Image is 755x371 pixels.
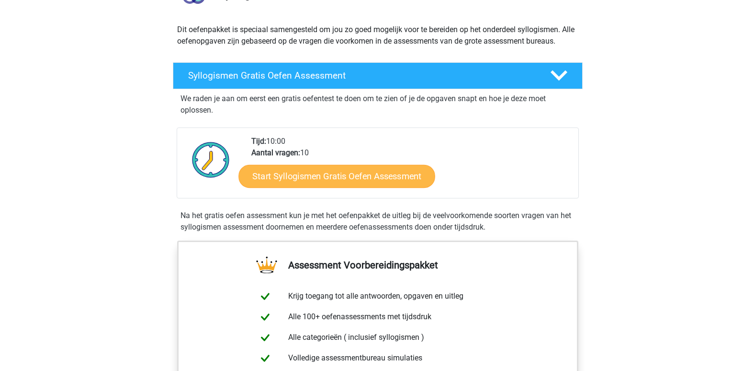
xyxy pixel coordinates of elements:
[238,164,435,187] a: Start Syllogismen Gratis Oefen Assessment
[251,148,300,157] b: Aantal vragen:
[180,93,575,116] p: We raden je aan om eerst een gratis oefentest te doen om te zien of je de opgaven snapt en hoe je...
[188,70,535,81] h4: Syllogismen Gratis Oefen Assessment
[251,137,266,146] b: Tijd:
[169,62,586,89] a: Syllogismen Gratis Oefen Assessment
[187,136,235,184] img: Klok
[244,136,578,198] div: 10:00 10
[177,210,579,233] div: Na het gratis oefen assessment kun je met het oefenpakket de uitleg bij de veelvoorkomende soorte...
[177,24,578,47] p: Dit oefenpakket is speciaal samengesteld om jou zo goed mogelijk voor te bereiden op het onderdee...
